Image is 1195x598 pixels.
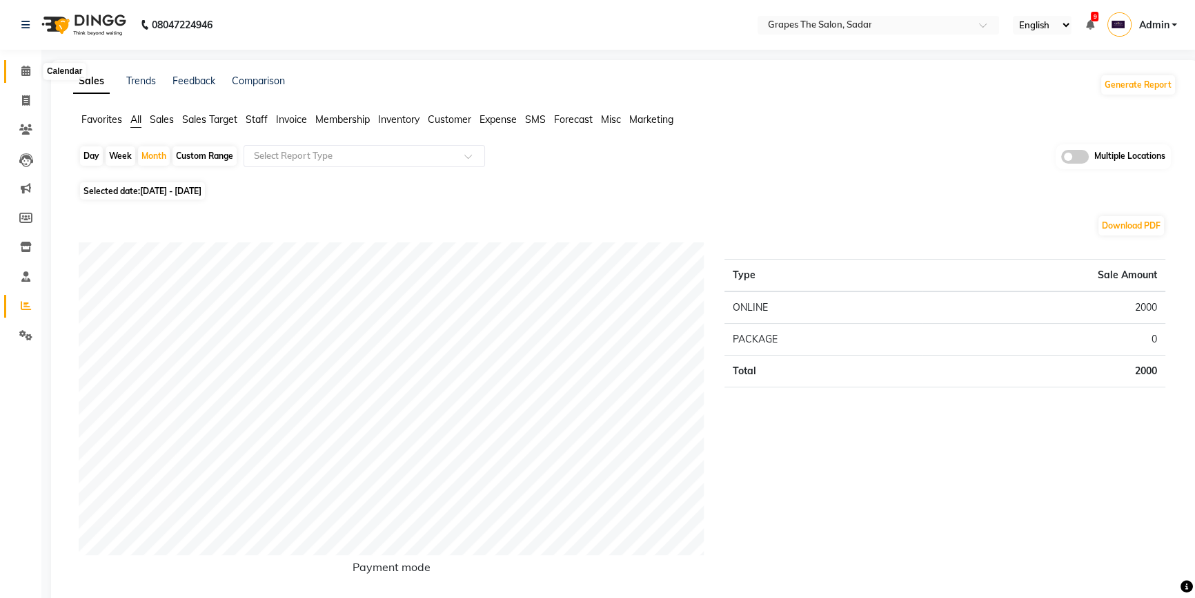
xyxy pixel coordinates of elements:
[182,113,237,126] span: Sales Target
[276,113,307,126] span: Invoice
[172,75,215,87] a: Feedback
[1098,216,1164,235] button: Download PDF
[724,259,922,291] th: Type
[922,259,1165,291] th: Sale Amount
[1094,150,1165,164] span: Multiple Locations
[428,113,471,126] span: Customer
[140,186,201,196] span: [DATE] - [DATE]
[378,113,419,126] span: Inventory
[922,323,1165,355] td: 0
[554,113,593,126] span: Forecast
[150,113,174,126] span: Sales
[922,291,1165,324] td: 2000
[315,113,370,126] span: Membership
[80,146,103,166] div: Day
[629,113,673,126] span: Marketing
[1138,18,1169,32] span: Admin
[1107,12,1132,37] img: Admin
[43,64,86,80] div: Calendar
[106,146,135,166] div: Week
[81,113,122,126] span: Favorites
[79,561,704,579] h6: Payment mode
[126,75,156,87] a: Trends
[480,113,517,126] span: Expense
[35,6,130,44] img: logo
[525,113,546,126] span: SMS
[138,146,170,166] div: Month
[246,113,268,126] span: Staff
[152,6,213,44] b: 08047224946
[232,75,285,87] a: Comparison
[1085,19,1094,31] a: 9
[1101,75,1175,95] button: Generate Report
[172,146,237,166] div: Custom Range
[130,113,141,126] span: All
[1091,12,1098,21] span: 9
[601,113,621,126] span: Misc
[724,323,922,355] td: PACKAGE
[724,291,922,324] td: ONLINE
[80,182,205,200] span: Selected date:
[922,355,1165,387] td: 2000
[724,355,922,387] td: Total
